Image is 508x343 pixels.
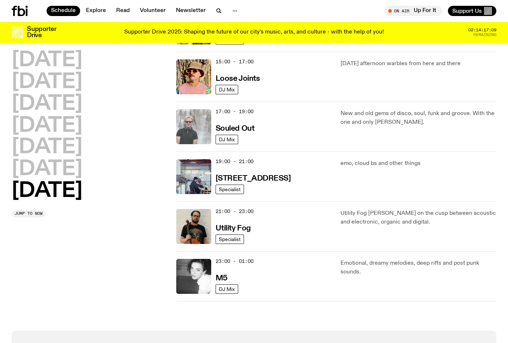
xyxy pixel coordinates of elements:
img: Tyson stands in front of a paperbark tree wearing orange sunglasses, a suede bucket hat and a pin... [176,59,211,94]
a: DJ Mix [216,85,238,94]
a: Schedule [47,6,80,16]
button: [DATE] [12,159,82,180]
span: 17:00 - 19:00 [216,108,253,115]
a: Newsletter [172,6,210,16]
span: Specialist [219,186,241,192]
h3: Supporter Drive [27,26,56,39]
span: Support Us [452,8,482,14]
p: Supporter Drive 2025: Shaping the future of our city’s music, arts, and culture - with the help o... [124,29,384,36]
span: 02:14:17:09 [468,28,496,32]
span: Specialist [219,236,241,242]
span: Remaining [473,33,496,37]
a: Specialist [216,234,244,244]
span: Jump to now [15,212,43,216]
a: Read [112,6,134,16]
h3: Loose Joints [216,75,260,83]
span: DJ Mix [219,87,235,92]
a: M5 [216,273,228,282]
a: Specialist [216,185,244,194]
a: [STREET_ADDRESS] [216,173,291,182]
span: 19:00 - 21:00 [216,158,253,165]
a: DJ Mix [216,135,238,144]
a: Utility Fog [216,223,251,232]
p: Emotional, dreamy melodies, deep riffs and post punk sounds. [340,259,496,276]
button: [DATE] [12,137,82,158]
a: Loose Joints [216,74,260,83]
a: DJ Mix [216,284,238,294]
button: On AirUp For It [385,6,442,16]
span: 15:00 - 17:00 [216,58,253,65]
h3: [STREET_ADDRESS] [216,175,291,182]
button: [DATE] [12,94,82,114]
a: Explore [82,6,110,16]
a: Volunteer [135,6,170,16]
span: DJ Mix [219,137,235,142]
button: [DATE] [12,181,82,201]
img: Peter holds a cello, wearing a black graphic tee and glasses. He looks directly at the camera aga... [176,209,211,244]
span: DJ Mix [219,286,235,292]
p: Utility Fog [PERSON_NAME] on the cusp between acoustic and electronic, organic and digital. [340,209,496,226]
h3: Utility Fog [216,225,251,232]
p: emo, cloud bs and other things [340,159,496,168]
span: 23:00 - 01:00 [216,258,253,265]
button: [DATE] [12,50,82,71]
img: A black and white photo of Lilly wearing a white blouse and looking up at the camera. [176,259,211,294]
a: Souled Out [216,123,255,133]
span: 21:00 - 23:00 [216,208,253,215]
img: Pat sits at a dining table with his profile facing the camera. Rhea sits to his left facing the c... [176,159,211,194]
button: Support Us [448,6,496,16]
img: Stephen looks directly at the camera, wearing a black tee, black sunglasses and headphones around... [176,109,211,144]
button: [DATE] [12,116,82,136]
button: Jump to now [12,210,46,217]
h3: Souled Out [216,125,255,133]
p: New and old gems of disco, soul, funk and groove. With the one and only [PERSON_NAME]. [340,109,496,127]
p: [DATE] afternoon warbles from here and there [340,59,496,68]
button: [DATE] [12,72,82,92]
h3: M5 [216,275,228,282]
